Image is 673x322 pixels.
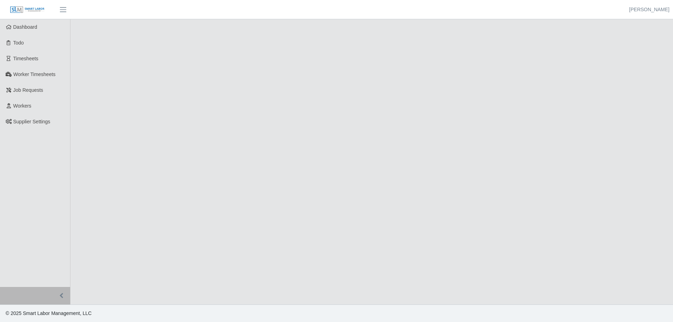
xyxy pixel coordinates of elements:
[13,71,55,77] span: Worker Timesheets
[629,6,669,13] a: [PERSON_NAME]
[13,24,38,30] span: Dashboard
[13,40,24,46] span: Todo
[13,103,32,109] span: Workers
[13,119,50,124] span: Supplier Settings
[10,6,45,14] img: SLM Logo
[6,310,91,316] span: © 2025 Smart Labor Management, LLC
[13,87,43,93] span: Job Requests
[13,56,39,61] span: Timesheets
